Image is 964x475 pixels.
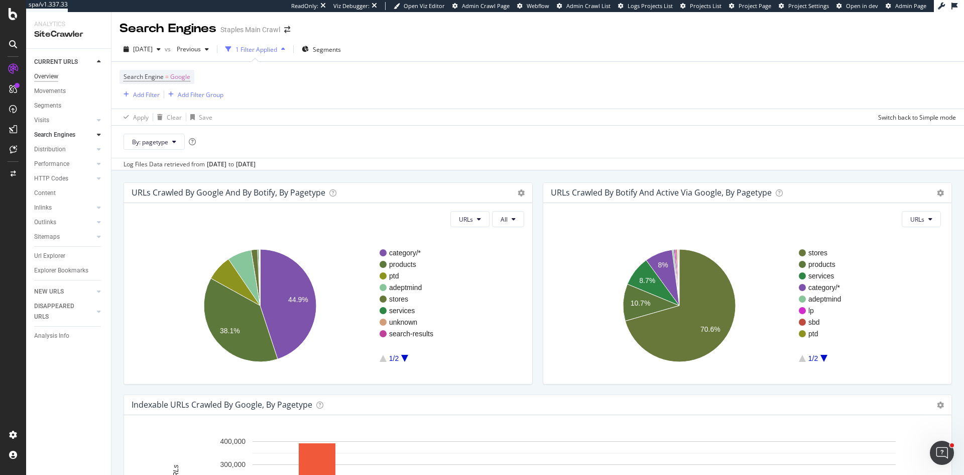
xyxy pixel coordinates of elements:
a: Performance [34,159,94,169]
div: [DATE] [207,160,226,169]
text: 400,000 [220,438,246,446]
span: vs [165,45,173,53]
a: Admin Page [886,2,926,10]
span: Previous [173,45,201,53]
text: adeptmind [389,283,422,292]
a: Open in dev [836,2,878,10]
a: Admin Crawl Page [452,2,510,10]
span: Google [170,70,190,84]
span: Open Viz Editor [404,2,445,10]
span: Project Settings [788,2,829,10]
span: All [501,215,508,224]
div: Save [199,113,212,122]
div: Add Filter [133,90,160,99]
div: Movements [34,86,66,97]
div: Search Engines [34,130,75,140]
div: A chart. [132,235,521,376]
button: URLs [902,211,941,227]
div: Clear [167,113,182,122]
div: Sitemaps [34,232,60,242]
a: Content [34,188,104,199]
span: Webflow [527,2,549,10]
text: products [389,260,416,268]
a: Projects List [680,2,721,10]
div: [DATE] [236,160,256,169]
i: Options [937,189,944,197]
div: Inlinks [34,203,52,213]
a: Search Engines [34,130,94,140]
i: Options [518,189,525,197]
div: Distribution [34,144,66,155]
text: stores [808,249,827,257]
text: unknown [389,318,417,326]
a: Movements [34,86,104,97]
span: By: pagetype [132,138,168,146]
text: 70.6% [700,325,720,333]
div: 1 Filter Applied [235,45,277,54]
span: URLs [459,215,473,224]
button: Save [186,109,212,125]
text: category/* [808,283,840,292]
text: 10.7% [631,300,651,308]
text: sbd [808,318,820,326]
span: Open in dev [846,2,878,10]
button: URLs [450,211,490,227]
div: CURRENT URLS [34,57,78,67]
span: Project Page [739,2,771,10]
button: Switch back to Simple mode [874,109,956,125]
a: HTTP Codes [34,173,94,184]
button: Segments [298,41,345,57]
div: Staples Main Crawl [220,25,280,35]
text: 8% [658,261,668,269]
h4: Indexable URLs Crawled By google, By pagetype [132,398,312,412]
text: search-results [389,330,433,338]
svg: A chart. [551,235,940,376]
div: Explorer Bookmarks [34,265,88,276]
a: Inlinks [34,203,94,213]
i: Options [937,402,944,409]
a: Logs Projects List [618,2,673,10]
div: Viz Debugger: [333,2,370,10]
a: Overview [34,71,104,82]
button: Clear [153,109,182,125]
button: Add Filter [119,88,160,101]
a: Distribution [34,144,94,155]
text: 1/2 [808,354,818,362]
div: Url Explorer [34,251,65,261]
div: Analysis Info [34,331,69,341]
text: category/* [389,249,421,257]
span: Logs Projects List [628,2,673,10]
a: Project Page [729,2,771,10]
a: Explorer Bookmarks [34,265,104,276]
a: CURRENT URLS [34,57,94,67]
iframe: Intercom live chat [930,441,954,465]
text: services [389,307,415,315]
div: ReadOnly: [291,2,318,10]
text: ptd [389,272,399,280]
span: URLs [910,215,924,224]
text: stores [389,295,408,303]
a: Outlinks [34,217,94,228]
div: Outlinks [34,217,56,228]
button: Apply [119,109,149,125]
div: SiteCrawler [34,29,103,40]
span: Admin Page [895,2,926,10]
a: DISAPPEARED URLS [34,301,94,322]
text: 300,000 [220,460,246,468]
a: Admin Crawl List [557,2,611,10]
a: Url Explorer [34,251,104,261]
button: 1 Filter Applied [221,41,289,57]
a: Visits [34,115,94,126]
text: 8.7% [639,276,655,284]
text: ptd [808,330,818,338]
span: 2025 Sep. 12th [133,45,153,53]
div: Visits [34,115,49,126]
text: adeptmind [808,295,841,303]
div: Overview [34,71,58,82]
a: Sitemaps [34,232,94,242]
text: services [808,272,834,280]
h4: URLs Crawled by google and by Botify, by pagetype [132,186,325,200]
div: Analytics [34,20,103,29]
div: Switch back to Simple mode [878,113,956,122]
button: Add Filter Group [164,88,223,101]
